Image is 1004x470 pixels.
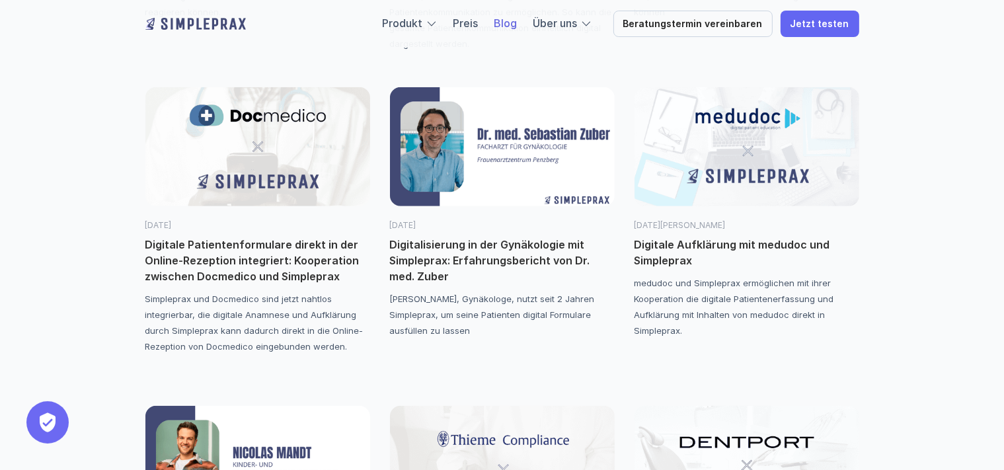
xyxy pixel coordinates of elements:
p: Jetzt testen [791,19,849,30]
a: Beratungstermin vereinbaren [613,11,773,37]
a: [DATE]Digitale Patientenformulare direkt in der Online-Rezeption integriert: Kooperation zwischen... [145,87,370,354]
p: [DATE][PERSON_NAME] [635,219,859,231]
a: Blog [494,17,518,30]
p: Beratungstermin vereinbaren [623,19,763,30]
p: [DATE] [145,219,370,231]
p: Simpleprax und Docmedico sind jetzt nahtlos integrierbar, die digitale Anamnese und Aufklärung du... [145,291,370,354]
p: Digitale Aufklärung mit medudoc und Simpleprax [635,237,859,268]
a: Jetzt testen [781,11,859,37]
a: Über uns [533,17,578,30]
p: [PERSON_NAME], Gynäkologe, nutzt seit 2 Jahren Simpleprax, um seine Patienten digital Formulare a... [390,291,615,338]
a: Preis [453,17,479,30]
a: Produkt [383,17,423,30]
p: Digitale Patientenformulare direkt in der Online-Rezeption integriert: Kooperation zwischen Docme... [145,237,370,284]
p: medudoc und Simpleprax ermöglichen mit ihrer Kooperation die digitale Patientenerfassung und Aufk... [635,275,859,338]
a: [DATE]Digitalisierung in der Gynäkologie mit Simpleprax: Erfahrungsbericht von Dr. med. Zuber[PER... [390,87,615,338]
p: Digitalisierung in der Gynäkologie mit Simpleprax: Erfahrungsbericht von Dr. med. Zuber [390,237,615,284]
p: [DATE] [390,219,615,231]
a: [DATE][PERSON_NAME]Digitale Aufklärung mit medudoc und Simplepraxmedudoc und Simpleprax ermöglich... [635,87,859,338]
